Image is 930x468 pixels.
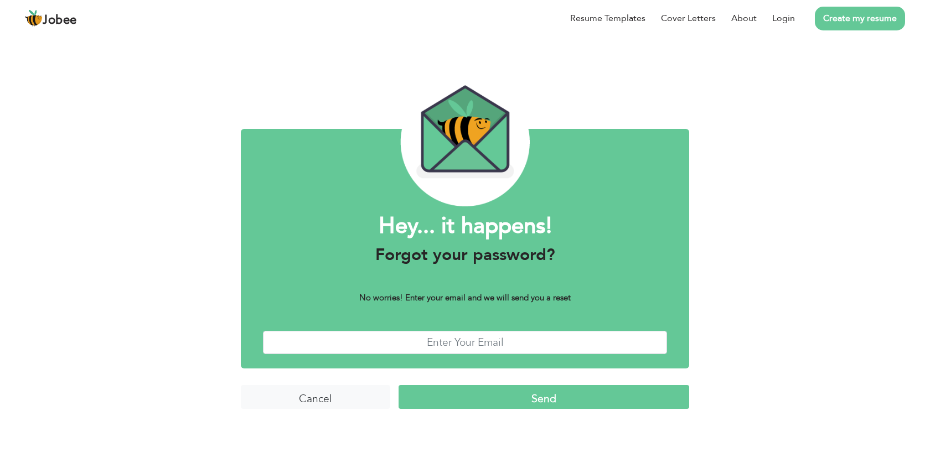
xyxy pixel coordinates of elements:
[25,9,77,27] a: Jobee
[772,12,795,25] a: Login
[731,12,757,25] a: About
[359,292,571,303] b: No worries! Enter your email and we will send you a reset
[400,77,530,206] img: envelope_bee.png
[241,385,390,409] input: Cancel
[263,245,667,265] h3: Forgot your password?
[570,12,645,25] a: Resume Templates
[399,385,689,409] input: Send
[263,331,667,355] input: Enter Your Email
[263,212,667,241] h1: Hey... it happens!
[43,14,77,27] span: Jobee
[815,7,905,30] a: Create my resume
[25,9,43,27] img: jobee.io
[661,12,716,25] a: Cover Letters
